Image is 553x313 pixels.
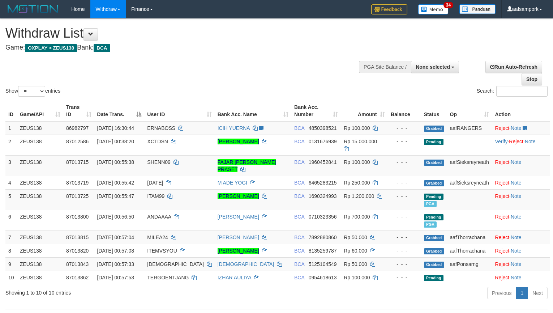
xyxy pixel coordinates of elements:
[424,235,444,241] span: Grabbed
[511,275,522,280] a: Note
[492,271,550,284] td: ·
[344,180,370,186] span: Rp 250.000
[459,4,496,14] img: panduan.png
[5,135,17,155] td: 2
[97,275,134,280] span: [DATE] 00:57:53
[66,248,89,254] span: 87013820
[5,286,225,296] div: Showing 1 to 10 of 10 entries
[5,121,17,135] td: 1
[294,214,304,220] span: BCA
[495,139,507,144] a: Verify
[424,201,437,207] span: Marked by aafanarl
[5,210,17,230] td: 6
[492,135,550,155] td: · ·
[66,214,89,220] span: 87013800
[309,125,337,131] span: Copy 4850398521 to clipboard
[447,121,492,135] td: aafRANGERS
[447,101,492,121] th: Op: activate to sort column ascending
[147,214,171,220] span: ANDAAAA
[344,248,367,254] span: Rp 60.000
[485,61,542,73] a: Run Auto-Refresh
[344,275,370,280] span: Rp 100.000
[309,248,337,254] span: Copy 8135259787 to clipboard
[492,244,550,257] td: ·
[424,180,444,186] span: Grabbed
[344,261,367,267] span: Rp 50.000
[17,155,63,176] td: ZEUS138
[495,125,509,131] a: Reject
[63,101,94,121] th: Trans ID: activate to sort column ascending
[97,193,134,199] span: [DATE] 00:55:47
[66,234,89,240] span: 87013815
[215,101,291,121] th: Bank Acc. Name: activate to sort column ascending
[147,261,204,267] span: [DEMOGRAPHIC_DATA]
[391,261,418,268] div: - - -
[344,139,377,144] span: Rp 15.000.000
[97,139,134,144] span: [DATE] 00:38:20
[97,125,134,131] span: [DATE] 16:30:44
[309,139,337,144] span: Copy 0131676939 to clipboard
[344,234,367,240] span: Rp 50.000
[97,180,134,186] span: [DATE] 00:55:42
[17,244,63,257] td: ZEUS138
[94,44,110,52] span: BCA
[511,180,522,186] a: Note
[17,135,63,155] td: ZEUS138
[495,214,509,220] a: Reject
[218,125,250,131] a: ICIH YUERNA
[424,214,443,220] span: Pending
[492,101,550,121] th: Action
[447,176,492,189] td: aafSieksreyneath
[492,189,550,210] td: ·
[416,64,450,70] span: None selected
[495,248,509,254] a: Reject
[97,214,134,220] span: [DATE] 00:56:50
[492,121,550,135] td: ·
[5,244,17,257] td: 8
[294,248,304,254] span: BCA
[391,213,418,220] div: - - -
[391,124,418,132] div: - - -
[391,158,418,166] div: - - -
[391,234,418,241] div: - - -
[147,275,189,280] span: TERGOENTJANG
[344,159,370,165] span: Rp 100.000
[17,101,63,121] th: Game/API: activate to sort column ascending
[94,101,145,121] th: Date Trans.: activate to sort column descending
[17,176,63,189] td: ZEUS138
[5,86,60,97] label: Show entries
[66,125,89,131] span: 86982797
[341,101,388,121] th: Amount: activate to sort column ascending
[147,139,168,144] span: XCTDSN
[495,180,509,186] a: Reject
[218,234,259,240] a: [PERSON_NAME]
[492,155,550,176] td: ·
[218,159,276,172] a: FAJAR [PERSON_NAME] PRASET
[97,248,134,254] span: [DATE] 00:57:08
[528,287,548,299] a: Next
[18,86,45,97] select: Showentries
[294,180,304,186] span: BCA
[424,139,443,145] span: Pending
[97,261,134,267] span: [DATE] 00:57:33
[511,261,522,267] a: Note
[344,214,370,220] span: Rp 700.000
[487,287,516,299] a: Previous
[391,138,418,145] div: - - -
[17,230,63,244] td: ZEUS138
[5,155,17,176] td: 3
[492,230,550,244] td: ·
[5,26,361,41] h1: Withdraw List
[294,234,304,240] span: BCA
[424,194,443,200] span: Pending
[5,4,60,14] img: MOTION_logo.png
[495,261,509,267] a: Reject
[147,159,171,165] span: SHENN09
[66,275,89,280] span: 87013862
[309,159,337,165] span: Copy 1960452841 to clipboard
[447,230,492,244] td: aafThorrachana
[411,61,459,73] button: None selected
[218,214,259,220] a: [PERSON_NAME]
[5,101,17,121] th: ID
[447,257,492,271] td: aafPonsarng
